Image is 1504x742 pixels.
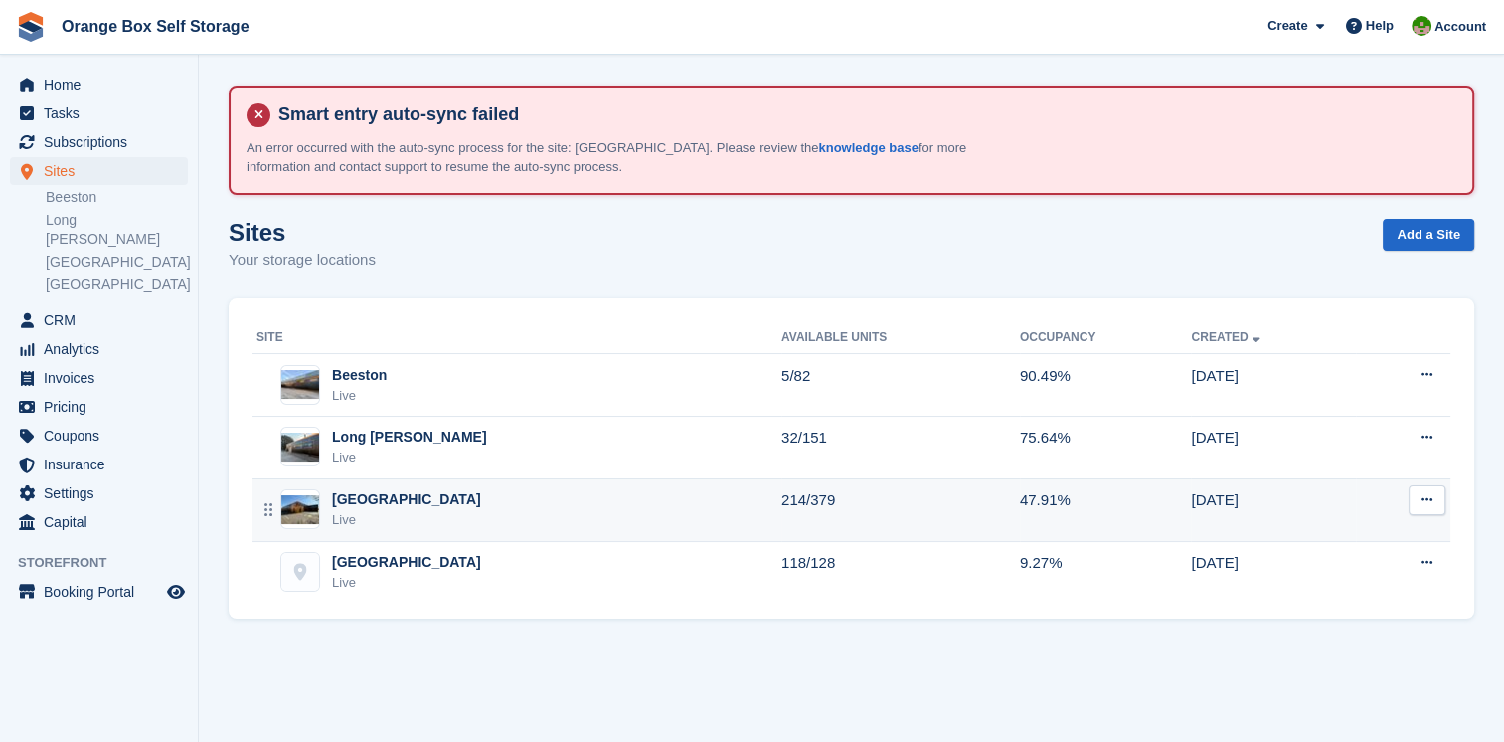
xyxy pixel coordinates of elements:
[1267,16,1307,36] span: Create
[1191,478,1355,541] td: [DATE]
[44,393,163,421] span: Pricing
[46,276,188,294] a: [GEOGRAPHIC_DATA]
[44,364,163,392] span: Invoices
[332,386,387,406] div: Live
[44,422,163,450] span: Coupons
[332,510,481,530] div: Live
[44,71,163,98] span: Home
[46,211,188,249] a: Long [PERSON_NAME]
[270,103,1456,126] h4: Smart entry auto-sync failed
[44,479,163,507] span: Settings
[229,249,376,272] p: Your storage locations
[1020,541,1192,603] td: 9.27%
[1191,416,1355,478] td: [DATE]
[332,489,481,510] div: [GEOGRAPHIC_DATA]
[46,253,188,272] a: [GEOGRAPHIC_DATA]
[10,578,188,606] a: menu
[54,10,257,43] a: Orange Box Self Storage
[1366,16,1394,36] span: Help
[1191,541,1355,603] td: [DATE]
[44,306,163,334] span: CRM
[10,422,188,450] a: menu
[781,354,1020,417] td: 5/82
[281,370,319,399] img: Image of Beeston site
[781,322,1020,354] th: Available Units
[1191,354,1355,417] td: [DATE]
[1020,478,1192,541] td: 47.91%
[46,188,188,207] a: Beeston
[10,306,188,334] a: menu
[10,157,188,185] a: menu
[818,140,918,155] a: knowledge base
[10,364,188,392] a: menu
[44,451,163,478] span: Insurance
[10,451,188,478] a: menu
[44,335,163,363] span: Analytics
[281,553,319,591] img: Furnace Road site image placeholder
[16,12,46,42] img: stora-icon-8386f47178a22dfd0bd8f6a31ec36ba5ce8667c1dd55bd0f319d3a0aa187defe.svg
[1020,322,1192,354] th: Occupancy
[252,322,781,354] th: Site
[10,508,188,536] a: menu
[164,580,188,604] a: Preview store
[1020,416,1192,478] td: 75.64%
[10,71,188,98] a: menu
[1383,219,1474,252] a: Add a Site
[781,541,1020,603] td: 118/128
[332,427,487,448] div: Long [PERSON_NAME]
[1412,16,1431,36] img: Eric Smith
[332,448,487,467] div: Live
[10,335,188,363] a: menu
[332,365,387,386] div: Beeston
[10,128,188,156] a: menu
[10,99,188,127] a: menu
[1020,354,1192,417] td: 90.49%
[44,157,163,185] span: Sites
[281,495,319,524] img: Image of Derby site
[332,573,481,593] div: Live
[781,416,1020,478] td: 32/151
[332,552,481,573] div: [GEOGRAPHIC_DATA]
[781,478,1020,541] td: 214/379
[1191,330,1263,344] a: Created
[44,508,163,536] span: Capital
[10,479,188,507] a: menu
[247,138,992,177] p: An error occurred with the auto-sync process for the site: [GEOGRAPHIC_DATA]. Please review the f...
[1434,17,1486,37] span: Account
[10,393,188,421] a: menu
[44,128,163,156] span: Subscriptions
[44,578,163,606] span: Booking Portal
[18,553,198,573] span: Storefront
[44,99,163,127] span: Tasks
[281,433,319,462] img: Image of Long Eaton site
[229,219,376,246] h1: Sites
